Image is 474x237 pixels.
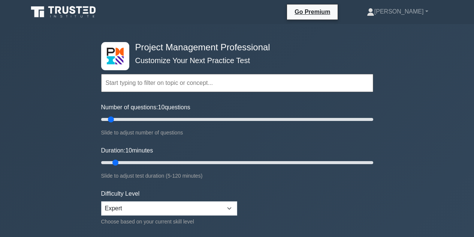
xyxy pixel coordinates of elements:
label: Number of questions: questions [101,103,190,112]
label: Difficulty Level [101,189,140,198]
input: Start typing to filter on topic or concept... [101,74,373,92]
div: Slide to adjust number of questions [101,128,373,137]
label: Duration: minutes [101,146,153,155]
h4: Project Management Professional [132,42,336,53]
div: Slide to adjust test duration (5-120 minutes) [101,171,373,180]
div: Choose based on your current skill level [101,217,237,226]
span: 10 [158,104,165,110]
span: 10 [125,147,132,154]
a: [PERSON_NAME] [349,4,446,19]
a: Go Premium [290,7,335,17]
